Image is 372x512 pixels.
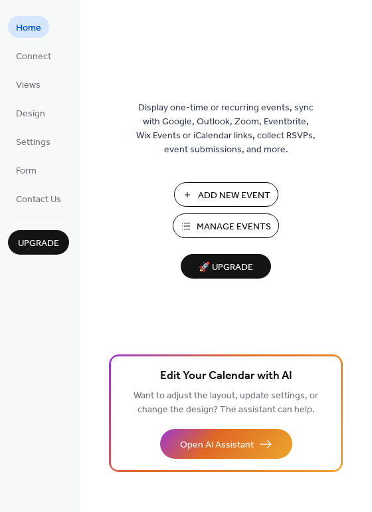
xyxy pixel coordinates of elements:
[8,102,53,124] a: Design
[8,16,49,38] a: Home
[16,50,51,64] span: Connect
[16,193,61,207] span: Contact Us
[134,387,318,419] span: Want to adjust the layout, update settings, or change the design? The assistant can help.
[189,259,263,277] span: 🚀 Upgrade
[197,220,271,234] span: Manage Events
[8,130,58,152] a: Settings
[174,182,278,207] button: Add New Event
[16,164,37,178] span: Form
[198,189,270,203] span: Add New Event
[180,438,254,452] span: Open AI Assistant
[8,230,69,255] button: Upgrade
[160,367,292,386] span: Edit Your Calendar with AI
[8,73,48,95] a: Views
[181,254,271,279] button: 🚀 Upgrade
[8,188,69,209] a: Contact Us
[16,78,41,92] span: Views
[8,45,59,66] a: Connect
[16,107,45,121] span: Design
[173,213,279,238] button: Manage Events
[136,101,316,157] span: Display one-time or recurring events, sync with Google, Outlook, Zoom, Eventbrite, Wix Events or ...
[18,237,59,251] span: Upgrade
[16,21,41,35] span: Home
[8,159,45,181] a: Form
[16,136,50,150] span: Settings
[160,429,292,459] button: Open AI Assistant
